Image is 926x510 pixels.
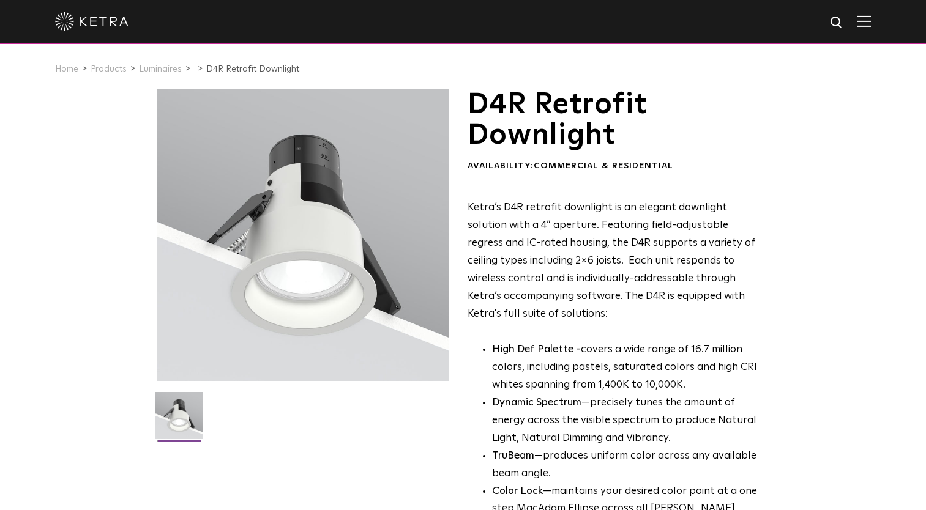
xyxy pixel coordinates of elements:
li: —produces uniform color across any available beam angle. [492,448,766,483]
p: Ketra’s D4R retrofit downlight is an elegant downlight solution with a 4” aperture. Featuring fie... [468,199,766,323]
strong: Dynamic Spectrum [492,397,581,408]
li: —precisely tunes the amount of energy across the visible spectrum to produce Natural Light, Natur... [492,394,766,448]
h1: D4R Retrofit Downlight [468,89,766,151]
a: Products [91,65,127,73]
img: search icon [829,15,845,31]
a: Luminaires [139,65,182,73]
strong: High Def Palette - [492,344,581,355]
span: Commercial & Residential [534,161,673,170]
img: ketra-logo-2019-white [55,12,129,31]
div: Availability: [468,160,766,172]
strong: TruBeam [492,451,534,461]
strong: Color Lock [492,486,543,497]
img: D4R Retrofit Downlight [155,392,203,448]
a: D4R Retrofit Downlight [206,65,299,73]
img: Hamburger%20Nav.svg [857,15,871,27]
a: Home [55,65,78,73]
p: covers a wide range of 16.7 million colors, including pastels, saturated colors and high CRI whit... [492,341,766,394]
